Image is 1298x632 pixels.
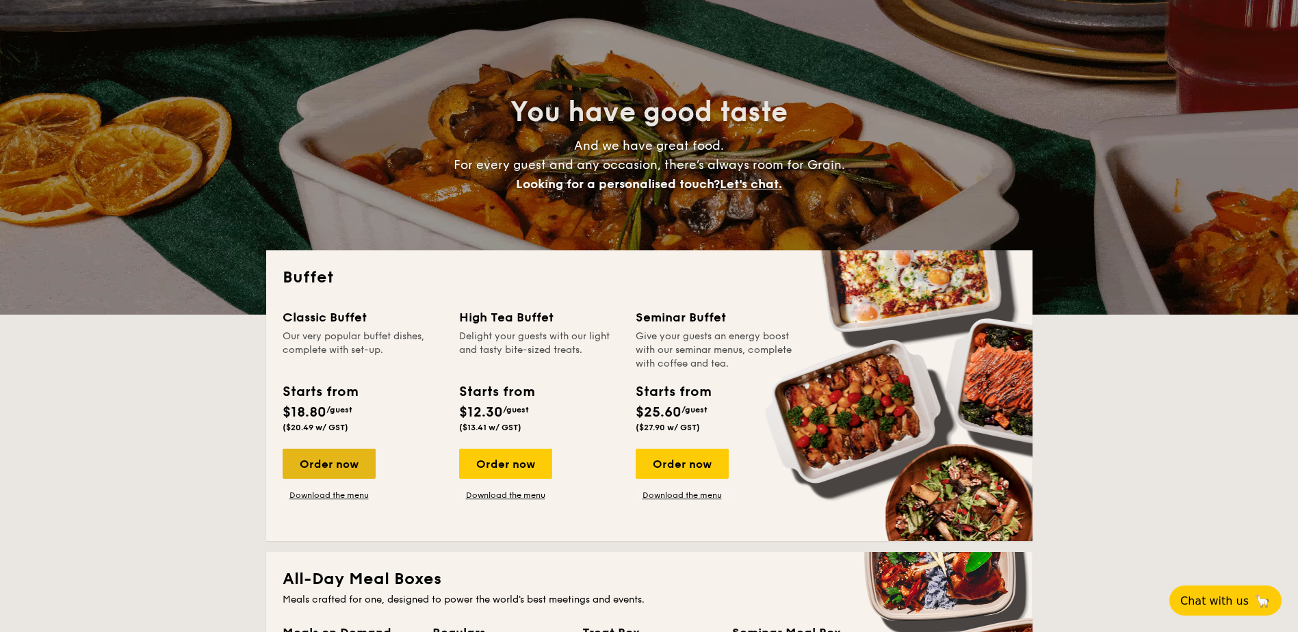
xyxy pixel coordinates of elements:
div: Starts from [283,382,357,402]
h2: Buffet [283,267,1016,289]
a: Download the menu [636,490,729,501]
span: 🦙 [1254,593,1271,609]
div: Meals crafted for one, designed to power the world's best meetings and events. [283,593,1016,607]
span: /guest [326,405,352,414]
a: Download the menu [459,490,552,501]
div: High Tea Buffet [459,308,619,327]
button: Chat with us🦙 [1169,585,1282,616]
span: $18.80 [283,404,326,421]
span: ($13.41 w/ GST) [459,423,521,432]
span: And we have great food. For every guest and any occasion, there’s always room for Grain. [454,138,845,192]
span: /guest [682,405,708,414]
div: Our very popular buffet dishes, complete with set-up. [283,330,443,371]
span: $25.60 [636,404,682,421]
div: Classic Buffet [283,308,443,327]
a: Download the menu [283,490,376,501]
span: Let's chat. [720,176,782,192]
span: ($27.90 w/ GST) [636,423,700,432]
span: /guest [503,405,529,414]
div: Delight your guests with our light and tasty bite-sized treats. [459,330,619,371]
div: Give your guests an energy boost with our seminar menus, complete with coffee and tea. [636,330,796,371]
div: Seminar Buffet [636,308,796,327]
div: Order now [283,449,376,479]
span: ($20.49 w/ GST) [283,423,348,432]
div: Starts from [459,382,534,402]
h2: All-Day Meal Boxes [283,568,1016,590]
div: Order now [636,449,729,479]
div: Order now [459,449,552,479]
span: $12.30 [459,404,503,421]
span: Looking for a personalised touch? [516,176,720,192]
div: Starts from [636,382,710,402]
span: You have good taste [510,96,788,129]
span: Chat with us [1180,594,1249,607]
